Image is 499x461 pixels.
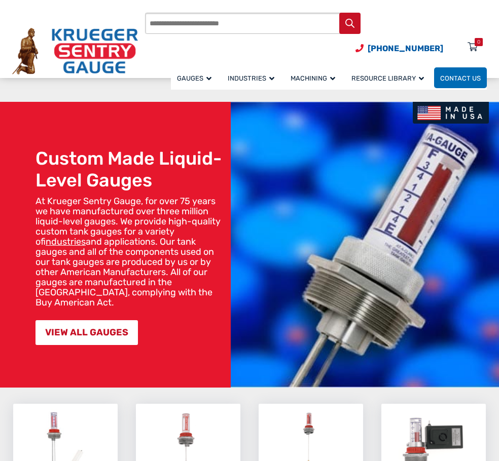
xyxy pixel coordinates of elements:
[35,196,226,308] p: At Krueger Sentry Gauge, for over 75 years we have manufactured over three million liquid-level g...
[413,102,489,124] img: Made In USA
[477,38,480,46] div: 0
[284,66,345,90] a: Machining
[231,102,499,388] img: bg_hero_bannerksentry
[291,74,335,82] span: Machining
[355,42,443,55] a: Phone Number (920) 434-8860
[12,28,138,74] img: Krueger Sentry Gauge
[368,44,443,53] span: [PHONE_NUMBER]
[434,67,487,88] a: Contact Us
[35,320,138,345] a: VIEW ALL GAUGES
[171,66,222,90] a: Gauges
[351,74,424,82] span: Resource Library
[222,66,284,90] a: Industries
[345,66,434,90] a: Resource Library
[46,236,86,247] a: industries
[35,147,226,191] h1: Custom Made Liquid-Level Gauges
[228,74,274,82] span: Industries
[440,74,481,82] span: Contact Us
[177,74,211,82] span: Gauges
